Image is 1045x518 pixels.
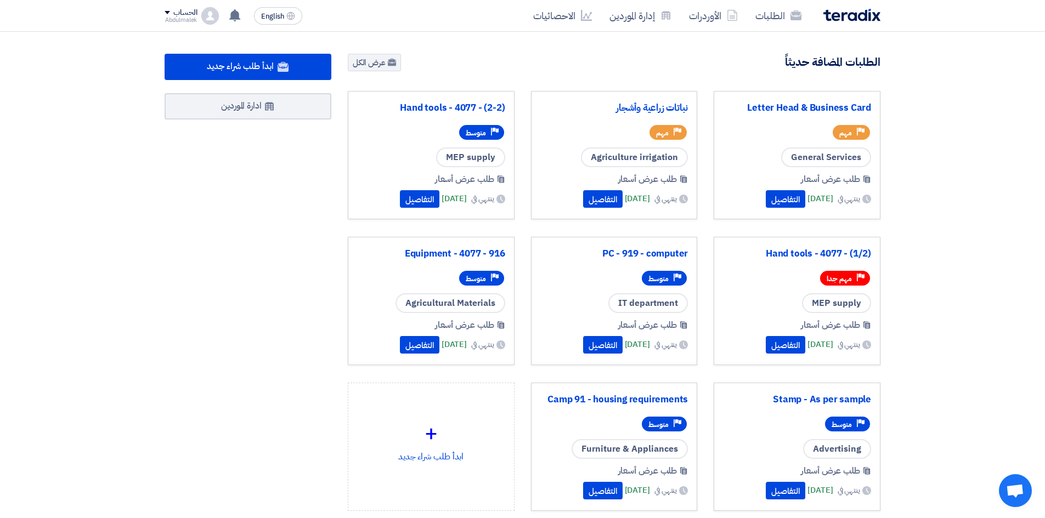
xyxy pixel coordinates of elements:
[618,464,677,477] span: طلب عرض أسعار
[781,147,871,167] span: General Services
[165,17,197,23] div: Abdulmalek
[207,60,273,73] span: ابدأ طلب شراء جديد
[625,484,650,497] span: [DATE]
[540,394,688,405] a: Camp 91 - housing requirements
[785,55,880,69] h4: الطلبات المضافة حديثاً
[201,7,219,25] img: profile_test.png
[838,485,860,496] span: ينتهي في
[723,103,871,113] a: Letter Head & Business Card
[625,338,650,351] span: [DATE]
[608,293,688,313] span: IT department
[802,293,871,313] span: MEP supply
[435,173,494,186] span: طلب عرض أسعار
[466,128,486,138] span: متوسط
[436,147,505,167] span: MEP supply
[261,13,284,20] span: English
[601,3,680,29] a: إدارة الموردين
[618,173,677,186] span: طلب عرض أسعار
[165,93,331,119] a: ادارة الموردين
[838,193,860,204] span: ينتهي في
[648,274,669,284] span: متوسط
[435,318,494,332] span: طلب عرض أسعار
[396,293,505,313] span: Agricultural Materials
[581,147,688,167] span: Agriculture irrigation
[823,9,880,21] img: Teradix logo
[254,7,302,25] button: English
[839,128,852,138] span: مهم
[540,248,688,259] a: PC - 919 - computer
[654,485,677,496] span: ينتهي في
[648,419,669,430] span: متوسط
[807,192,833,205] span: [DATE]
[827,274,852,284] span: مهم جدا
[471,339,494,350] span: ينتهي في
[400,190,439,208] button: التفاصيل
[471,193,494,204] span: ينتهي في
[803,439,871,459] span: Advertising
[654,193,677,204] span: ينتهي في
[801,318,860,332] span: طلب عرض أسعار
[400,336,439,354] button: التفاصيل
[801,173,860,186] span: طلب عرض أسعار
[618,318,677,332] span: طلب عرض أسعار
[801,464,860,477] span: طلب عرض أسعار
[838,339,860,350] span: ينتهي في
[583,336,623,354] button: التفاصيل
[524,3,601,29] a: الاحصائيات
[680,3,747,29] a: الأوردرات
[766,482,805,499] button: التفاصيل
[173,8,197,18] div: الحساب
[442,338,467,351] span: [DATE]
[572,439,688,459] span: Furniture & Appliances
[583,482,623,499] button: التفاصيل
[466,274,486,284] span: متوسط
[747,3,810,29] a: الطلبات
[999,474,1032,507] a: Open chat
[723,394,871,405] a: Stamp - As per sample
[583,190,623,208] button: التفاصيل
[654,339,677,350] span: ينتهي في
[357,248,505,259] a: Equipment - 4077 - 916
[625,192,650,205] span: [DATE]
[656,128,669,138] span: مهم
[807,484,833,497] span: [DATE]
[723,248,871,259] a: Hand tools - 4077 - (1/2)
[442,192,467,205] span: [DATE]
[357,392,505,488] div: ابدأ طلب شراء جديد
[348,54,401,71] a: عرض الكل
[357,417,505,450] div: +
[357,103,505,113] a: Hand tools - 4077 - (2-2)
[832,419,852,430] span: متوسط
[807,338,833,351] span: [DATE]
[766,336,805,354] button: التفاصيل
[766,190,805,208] button: التفاصيل
[540,103,688,113] a: نباتات زراعية وأشجار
